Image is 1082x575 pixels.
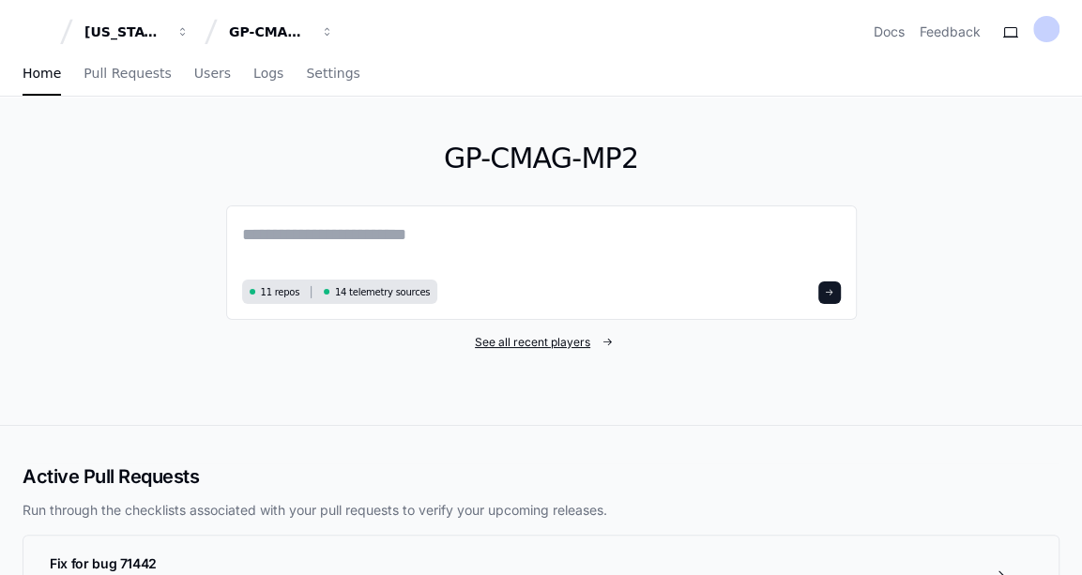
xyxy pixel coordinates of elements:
h1: GP-CMAG-MP2 [226,142,857,175]
a: Logs [253,53,283,96]
a: Home [23,53,61,96]
div: [US_STATE] Pacific [84,23,165,41]
button: GP-CMAG-MP2 [221,15,342,49]
p: Run through the checklists associated with your pull requests to verify your upcoming releases. [23,501,1059,520]
a: See all recent players [226,335,857,350]
a: Settings [306,53,359,96]
span: 11 repos [261,285,300,299]
button: [US_STATE] Pacific [77,15,197,49]
span: Logs [253,68,283,79]
span: 14 telemetry sources [335,285,430,299]
span: Settings [306,68,359,79]
a: Pull Requests [84,53,171,96]
a: Docs [874,23,905,41]
span: Users [194,68,231,79]
span: Fix for bug 71442 [50,555,157,571]
span: Pull Requests [84,68,171,79]
span: Home [23,68,61,79]
h2: Active Pull Requests [23,463,1059,490]
span: See all recent players [475,335,590,350]
button: Feedback [920,23,981,41]
a: Users [194,53,231,96]
div: GP-CMAG-MP2 [229,23,310,41]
